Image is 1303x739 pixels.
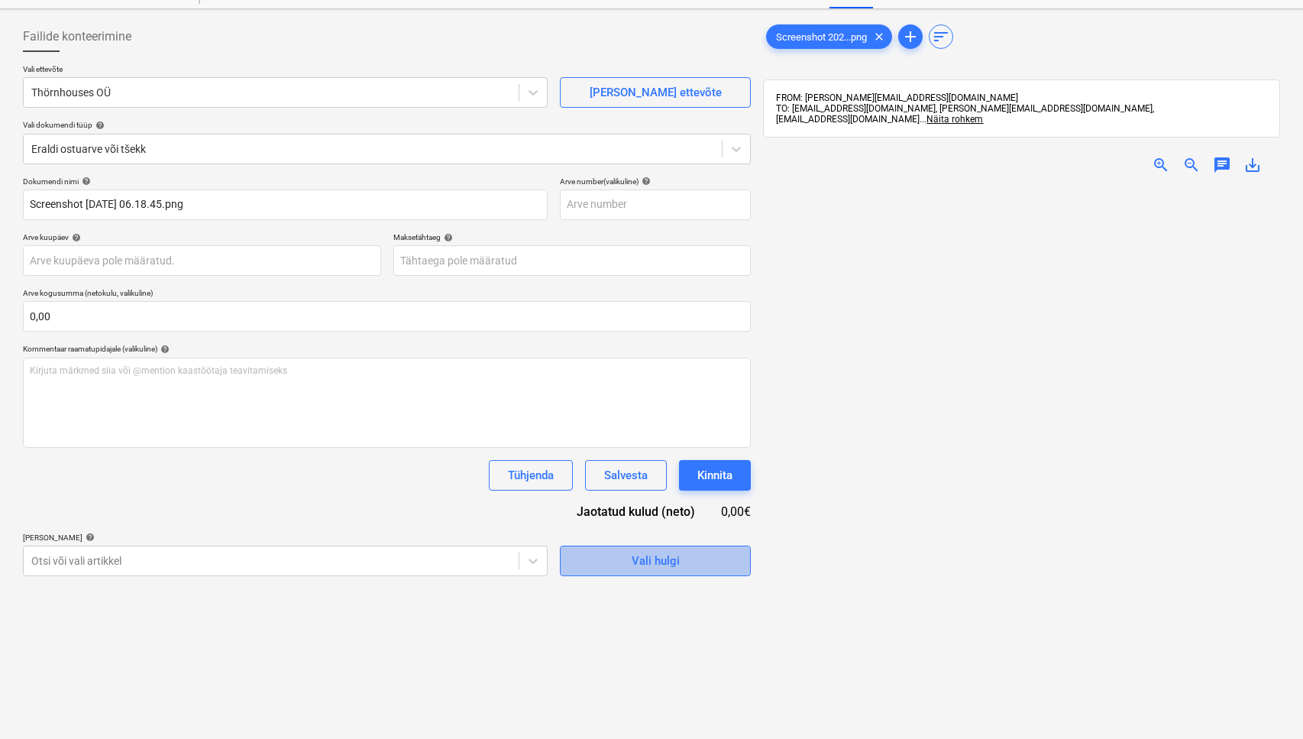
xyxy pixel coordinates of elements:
[920,114,983,125] span: ...
[23,177,548,186] div: Dokumendi nimi
[560,177,751,186] div: Arve number (valikuline)
[23,344,751,354] div: Kommentaar raamatupidajale (valikuline)
[393,232,752,242] div: Maksetähtaeg
[23,64,548,77] p: Vali ettevõte
[926,114,983,125] span: Näita rohkem
[23,120,751,130] div: Vali dokumendi tüüp
[1152,156,1170,174] span: zoom_in
[590,83,722,102] div: [PERSON_NAME] ettevõte
[932,28,950,46] span: sort
[23,245,381,276] input: Arve kuupäeva pole määratud.
[489,460,573,491] button: Tühjenda
[23,301,751,332] input: Arve kogusumma (netokulu, valikuline)
[79,177,91,186] span: help
[766,24,892,49] div: Screenshot 202...png
[604,465,648,485] div: Salvesta
[441,233,453,242] span: help
[776,114,920,125] span: [EMAIL_ADDRESS][DOMAIN_NAME]
[393,245,752,276] input: Tähtaega pole määratud
[69,233,81,242] span: help
[719,503,752,520] div: 0,00€
[552,503,719,520] div: Jaotatud kulud (neto)
[1213,156,1231,174] span: chat
[82,533,95,542] span: help
[870,28,888,46] span: clear
[1243,156,1262,174] span: save_alt
[767,31,876,43] span: Screenshot 202...png
[23,288,751,301] p: Arve kogusumma (netokulu, valikuline)
[560,190,751,220] input: Arve number
[560,546,751,576] button: Vali hulgi
[23,190,548,220] input: Dokumendi nimi
[639,177,651,186] span: help
[632,551,680,571] div: Vali hulgi
[679,460,751,491] button: Kinnita
[776,103,1154,114] span: TO: [EMAIL_ADDRESS][DOMAIN_NAME], [PERSON_NAME][EMAIL_ADDRESS][DOMAIN_NAME],
[901,28,920,46] span: add
[585,460,667,491] button: Salvesta
[697,465,732,485] div: Kinnita
[23,28,131,46] span: Failide konteerimine
[157,345,170,354] span: help
[23,232,381,242] div: Arve kuupäev
[23,533,548,543] div: [PERSON_NAME]
[1227,666,1303,739] iframe: Chat Widget
[560,77,751,108] button: [PERSON_NAME] ettevõte
[1182,156,1201,174] span: zoom_out
[508,465,554,485] div: Tühjenda
[776,92,1018,103] span: FROM: [PERSON_NAME][EMAIL_ADDRESS][DOMAIN_NAME]
[92,121,105,130] span: help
